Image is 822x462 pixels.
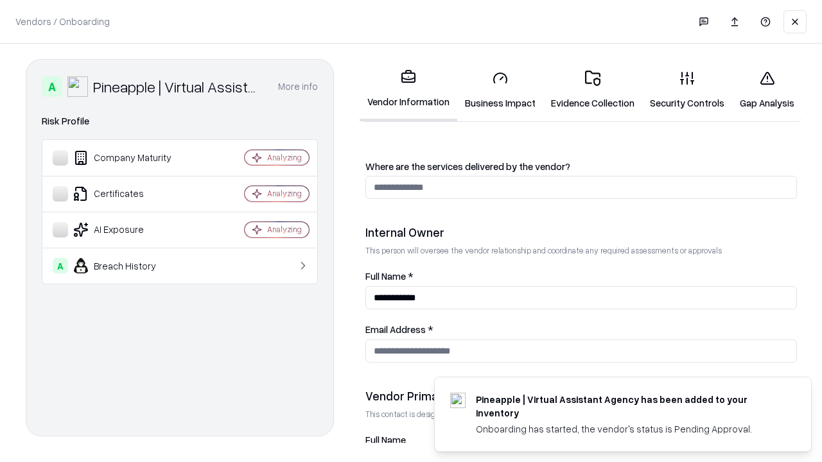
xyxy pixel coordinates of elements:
div: Risk Profile [42,114,318,129]
a: Vendor Information [360,59,457,121]
div: Vendor Primary Contact [365,388,797,404]
img: Pineapple | Virtual Assistant Agency [67,76,88,97]
a: Business Impact [457,60,543,120]
div: Analyzing [267,152,302,163]
p: This person will oversee the vendor relationship and coordinate any required assessments or appro... [365,245,797,256]
a: Security Controls [642,60,732,120]
label: Full Name [365,435,797,445]
p: This contact is designated to receive the assessment request from Shift [365,409,797,420]
div: A [42,76,62,97]
label: Full Name * [365,271,797,281]
div: A [53,258,68,273]
div: AI Exposure [53,222,206,237]
div: Certificates [53,186,206,201]
a: Evidence Collection [543,60,642,120]
div: Analyzing [267,224,302,235]
button: More info [278,75,318,98]
label: Where are the services delivered by the vendor? [365,162,797,171]
div: Onboarding has started, the vendor's status is Pending Approval. [476,422,780,436]
div: Pineapple | Virtual Assistant Agency [93,76,263,97]
div: Analyzing [267,188,302,199]
div: Company Maturity [53,150,206,166]
label: Email Address * [365,325,797,334]
img: trypineapple.com [450,393,466,408]
div: Breach History [53,258,206,273]
a: Gap Analysis [732,60,802,120]
div: Internal Owner [365,225,797,240]
p: Vendors / Onboarding [15,15,110,28]
div: Pineapple | Virtual Assistant Agency has been added to your inventory [476,393,780,420]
